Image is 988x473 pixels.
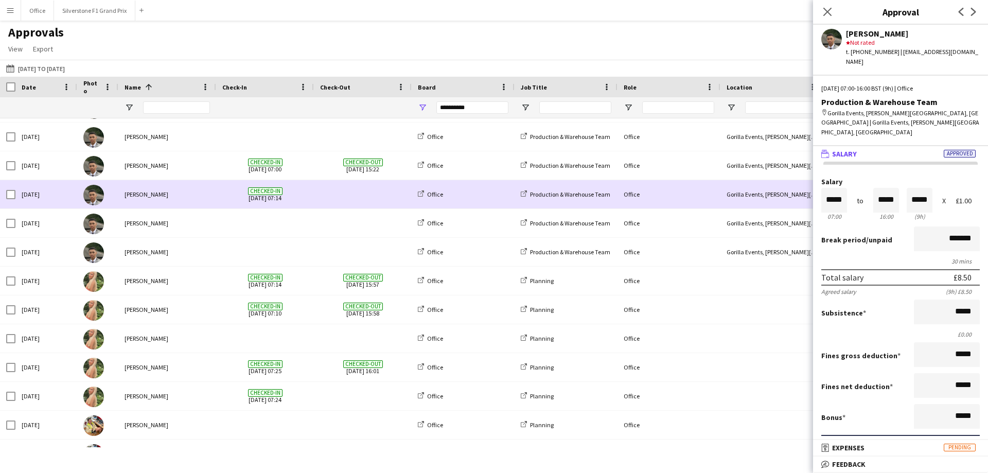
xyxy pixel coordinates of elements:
[617,122,720,151] div: Office
[530,277,554,285] span: Planning
[118,440,216,468] div: [PERSON_NAME]
[521,335,554,342] a: Planning
[813,146,988,162] mat-expansion-panel-header: SalaryApproved
[320,151,405,180] span: [DATE] 15:22
[539,101,611,114] input: Job Title Filter Input
[813,5,988,19] h3: Approval
[248,303,283,310] span: Checked-in
[83,214,104,234] img: Elias White
[418,421,443,429] a: Office
[745,101,817,114] input: Location Filter Input
[15,238,77,266] div: [DATE]
[248,360,283,368] span: Checked-in
[832,149,857,159] span: Salary
[521,190,610,198] a: Production & Warehouse Team
[821,272,863,283] div: Total salary
[530,248,610,256] span: Production & Warehouse Team
[33,44,53,54] span: Export
[821,413,845,422] label: Bonus
[22,83,36,91] span: Date
[118,411,216,439] div: [PERSON_NAME]
[83,271,104,292] img: Ellie Garner
[427,306,443,313] span: Office
[530,392,554,400] span: Planning
[320,353,405,381] span: [DATE] 16:01
[427,162,443,169] span: Office
[83,79,100,95] span: Photo
[343,274,383,282] span: Checked-out
[813,440,988,456] mat-expansion-panel-header: ExpensesPending
[720,122,823,151] div: Gorilla Events, [PERSON_NAME][GEOGRAPHIC_DATA], [GEOGRAPHIC_DATA], [GEOGRAPHIC_DATA]
[418,190,443,198] a: Office
[530,162,610,169] span: Production & Warehouse Team
[944,444,976,451] span: Pending
[617,267,720,295] div: Office
[118,295,216,324] div: [PERSON_NAME]
[54,1,135,21] button: Silverstone F1 Grand Prix
[83,415,104,436] img: Georgina Masterson-Cox
[821,308,866,318] label: Subsistence
[418,103,427,112] button: Open Filter Menu
[15,122,77,151] div: [DATE]
[15,382,77,410] div: [DATE]
[521,103,530,112] button: Open Filter Menu
[821,438,873,448] div: Total amount
[617,440,720,468] div: Office
[624,83,637,91] span: Role
[125,103,134,112] button: Open Filter Menu
[617,180,720,208] div: Office
[956,197,980,205] div: £1.00
[521,133,610,141] a: Production & Warehouse Team
[530,421,554,429] span: Planning
[418,133,443,141] a: Office
[222,151,308,180] span: [DATE] 07:00
[418,335,443,342] a: Office
[720,151,823,180] div: Gorilla Events, [PERSON_NAME][GEOGRAPHIC_DATA], [GEOGRAPHIC_DATA], [GEOGRAPHIC_DATA]
[530,190,610,198] span: Production & Warehouse Team
[222,83,247,91] span: Check-In
[222,267,308,295] span: [DATE] 07:14
[15,267,77,295] div: [DATE]
[617,324,720,353] div: Office
[720,238,823,266] div: Gorilla Events, [PERSON_NAME][GEOGRAPHIC_DATA], [GEOGRAPHIC_DATA], [GEOGRAPHIC_DATA]
[821,235,866,244] span: Break period
[873,213,899,220] div: 16:00
[954,272,972,283] div: £8.50
[942,197,946,205] div: X
[83,387,104,407] img: Ellie Garner
[617,151,720,180] div: Office
[118,267,216,295] div: [PERSON_NAME]
[617,209,720,237] div: Office
[118,122,216,151] div: [PERSON_NAME]
[530,219,610,227] span: Production & Warehouse Team
[813,457,988,472] mat-expansion-panel-header: Feedback
[418,277,443,285] a: Office
[248,274,283,282] span: Checked-in
[320,83,350,91] span: Check-Out
[222,382,308,410] span: [DATE] 07:24
[418,219,443,227] a: Office
[720,180,823,208] div: Gorilla Events, [PERSON_NAME][GEOGRAPHIC_DATA], [GEOGRAPHIC_DATA], [GEOGRAPHIC_DATA]
[952,438,972,448] div: £8.50
[821,84,980,93] div: [DATE] 07:00-16:00 BST (9h) | Office
[222,295,308,324] span: [DATE] 07:10
[846,29,980,38] div: [PERSON_NAME]
[427,248,443,256] span: Office
[15,353,77,381] div: [DATE]
[521,421,554,429] a: Planning
[83,156,104,177] img: Elias White
[427,363,443,371] span: Office
[343,159,383,166] span: Checked-out
[83,300,104,321] img: Ellie Garner
[83,329,104,349] img: Ellie Garner
[821,213,847,220] div: 07:00
[727,83,752,91] span: Location
[617,295,720,324] div: Office
[15,324,77,353] div: [DATE]
[857,197,863,205] div: to
[125,83,141,91] span: Name
[248,187,283,195] span: Checked-in
[248,159,283,166] span: Checked-in
[222,353,308,381] span: [DATE] 07:25
[427,335,443,342] span: Office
